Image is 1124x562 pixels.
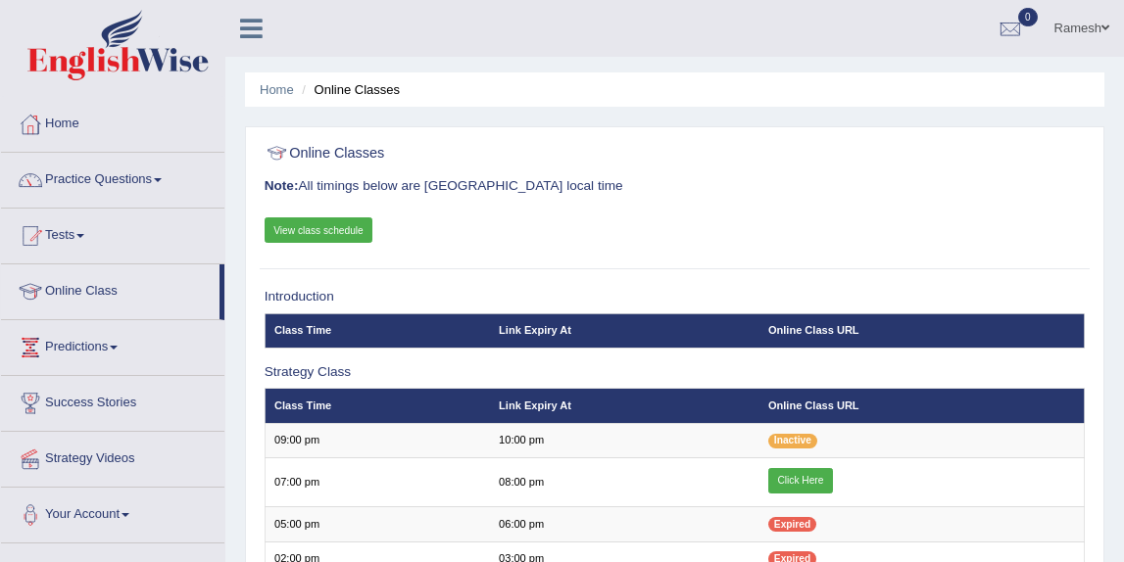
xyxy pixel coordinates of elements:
[265,458,490,507] td: 07:00 pm
[265,389,490,423] th: Class Time
[265,179,1086,194] h3: All timings below are [GEOGRAPHIC_DATA] local time
[490,507,759,541] td: 06:00 pm
[265,290,1086,304] h3: Introduction
[1,488,224,537] a: Your Account
[297,80,400,99] li: Online Classes
[490,423,759,457] td: 10:00 pm
[768,434,817,448] span: Inactive
[1,432,224,481] a: Strategy Videos
[265,313,490,348] th: Class Time
[265,141,773,166] h2: Online Classes
[490,458,759,507] td: 08:00 pm
[768,468,833,493] a: Click Here
[265,423,490,457] td: 09:00 pm
[265,507,490,541] td: 05:00 pm
[1,209,224,258] a: Tests
[759,389,1085,423] th: Online Class URL
[1018,8,1038,26] span: 0
[490,389,759,423] th: Link Expiry At
[490,313,759,348] th: Link Expiry At
[759,313,1085,348] th: Online Class URL
[265,217,373,243] a: View class schedule
[260,82,294,97] a: Home
[1,153,224,202] a: Practice Questions
[1,97,224,146] a: Home
[1,376,224,425] a: Success Stories
[1,320,224,369] a: Predictions
[265,178,299,193] b: Note:
[1,264,220,313] a: Online Class
[265,365,1086,380] h3: Strategy Class
[768,517,816,532] span: Expired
